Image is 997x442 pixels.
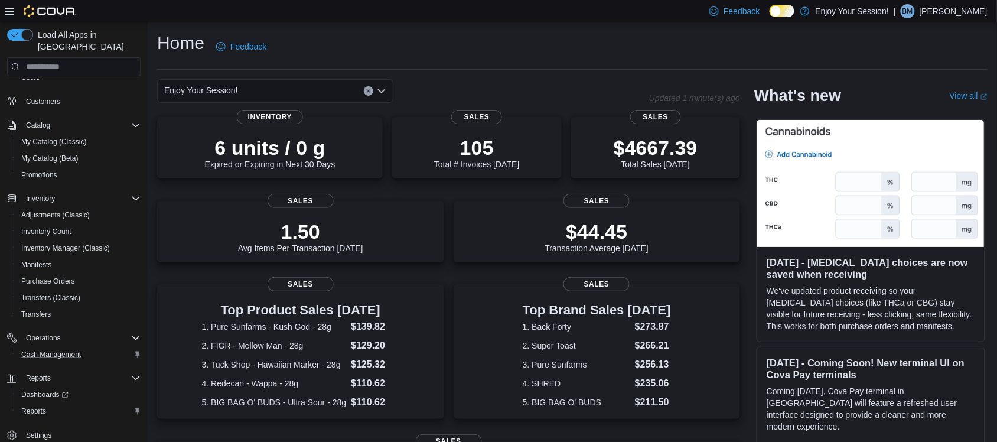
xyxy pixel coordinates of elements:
button: Customers [2,93,145,110]
span: Sales [563,277,630,291]
span: Promotions [17,168,141,182]
button: Inventory [21,191,60,206]
p: Updated 1 minute(s) ago [649,93,740,103]
span: Manifests [17,258,141,272]
a: Dashboards [17,388,73,402]
dt: 3. Tuck Shop - Hawaiian Marker - 28g [202,359,347,370]
span: Customers [21,94,141,109]
button: Clear input [364,86,373,96]
dd: $125.32 [351,357,399,372]
span: Inventory Count [21,227,71,236]
span: Cash Management [17,347,141,362]
a: Inventory Manager (Classic) [17,241,115,255]
span: Transfers [17,307,141,321]
dd: $266.21 [635,339,671,353]
p: 105 [434,136,519,160]
a: Adjustments (Classic) [17,208,95,222]
div: Total Sales [DATE] [614,136,698,169]
p: [PERSON_NAME] [920,4,988,18]
a: Purchase Orders [17,274,80,288]
dd: $273.87 [635,320,671,334]
span: My Catalog (Classic) [21,137,87,147]
p: $4667.39 [614,136,698,160]
span: Catalog [21,118,141,132]
input: Dark Mode [770,5,794,17]
dt: 2. FIGR - Mellow Man - 28g [202,340,347,352]
span: Reports [21,371,141,385]
span: Feedback [724,5,760,17]
p: We've updated product receiving so your [MEDICAL_DATA] choices (like THCa or CBG) stay visible fo... [767,285,975,332]
span: Inventory Count [17,225,141,239]
p: $44.45 [545,220,649,243]
span: Inventory [21,191,141,206]
span: Cash Management [21,350,81,359]
dt: 5. BIG BAG O' BUDS [523,396,630,408]
a: Transfers (Classic) [17,291,85,305]
p: Enjoy Your Session! [816,4,890,18]
div: Avg Items Per Transaction [DATE] [238,220,363,253]
button: My Catalog (Beta) [12,150,145,167]
h2: What's new [754,86,841,105]
span: Enjoy Your Session! [164,83,238,97]
a: Manifests [17,258,56,272]
img: Cova [24,5,76,17]
a: My Catalog (Beta) [17,151,83,165]
dd: $110.62 [351,395,399,409]
span: Purchase Orders [21,277,75,286]
span: My Catalog (Beta) [21,154,79,163]
span: Reports [17,404,141,418]
span: Purchase Orders [17,274,141,288]
span: Dashboards [17,388,141,402]
button: Transfers [12,306,145,323]
h3: [DATE] - Coming Soon! New terminal UI on Cova Pay terminals [767,357,975,381]
span: Transfers (Classic) [17,291,141,305]
dt: 1. Back Forty [523,321,630,333]
span: Adjustments (Classic) [21,210,90,220]
button: Manifests [12,256,145,273]
h1: Home [157,31,204,55]
button: My Catalog (Classic) [12,134,145,150]
span: Promotions [21,170,57,180]
h3: [DATE] - [MEDICAL_DATA] choices are now saved when receiving [767,256,975,280]
span: Dashboards [21,390,69,399]
button: Transfers (Classic) [12,290,145,306]
button: Cash Management [12,346,145,363]
span: Reports [21,407,46,416]
p: 6 units / 0 g [205,136,335,160]
button: Inventory [2,190,145,207]
h3: Top Product Sales [DATE] [202,303,399,317]
a: Dashboards [12,386,145,403]
span: Inventory [26,194,55,203]
div: Expired or Expiring in Next 30 Days [205,136,335,169]
button: Operations [21,331,66,345]
span: Adjustments (Classic) [17,208,141,222]
span: Inventory Manager (Classic) [17,241,141,255]
a: Transfers [17,307,56,321]
span: Settings [26,431,51,440]
span: My Catalog (Beta) [17,151,141,165]
button: Catalog [21,118,55,132]
div: Total # Invoices [DATE] [434,136,519,169]
button: Purchase Orders [12,273,145,290]
span: Inventory [237,110,303,124]
a: Inventory Count [17,225,76,239]
a: View allExternal link [950,91,988,100]
span: Transfers [21,310,51,319]
button: Open list of options [377,86,386,96]
p: 1.50 [238,220,363,243]
button: Reports [2,370,145,386]
span: BM [902,4,913,18]
span: Catalog [26,121,50,130]
button: Inventory Manager (Classic) [12,240,145,256]
svg: External link [980,93,988,100]
span: Reports [26,373,51,383]
dd: $110.62 [351,376,399,391]
span: Inventory Manager (Classic) [21,243,110,253]
dt: 1. Pure Sunfarms - Kush God - 28g [202,321,347,333]
button: Adjustments (Classic) [12,207,145,223]
span: Operations [26,333,61,343]
span: Operations [21,331,141,345]
div: Transaction Average [DATE] [545,220,649,253]
dt: 4. SHRED [523,378,630,389]
h3: Top Brand Sales [DATE] [523,303,671,317]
